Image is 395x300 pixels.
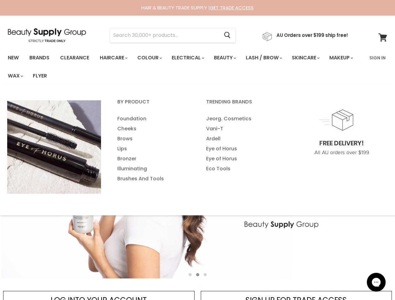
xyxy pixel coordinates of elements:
[25,51,54,64] a: Brands
[198,114,286,124] a: Jeorg. Cosmetics
[95,51,131,64] a: Haircare
[219,28,235,42] button: Search
[109,134,197,144] a: Brows
[198,114,286,174] ul: Main menu
[109,164,197,174] a: Illuminating
[3,51,23,64] a: New
[133,51,166,64] a: Colour
[109,144,197,154] a: Lips
[325,51,357,64] a: Makeup
[110,28,236,43] form: Product
[198,144,286,154] a: Eye of Horus
[209,51,240,64] a: Beauty
[109,114,197,124] a: Foundation
[364,271,389,294] iframe: Gorgias live chat messenger
[198,124,286,134] a: Vani-T
[109,124,197,134] a: Cheeks
[198,154,286,164] a: Eye of Horus
[366,51,389,64] a: Sign In
[287,51,323,64] a: Skincare
[198,97,286,112] a: Trending Brands
[167,51,208,64] a: Electrical
[198,164,286,174] a: Eco Tools
[109,114,197,184] ul: Main menu
[3,49,366,85] ul: Main menu
[210,4,254,11] a: GET TRADE ACCESS
[110,28,219,42] input: Search
[109,174,197,184] a: Brushes And Tools
[28,69,52,82] a: Flyer
[55,51,94,64] a: Clearance
[241,51,286,64] a: Lash / Brow
[198,134,286,144] a: Ardell
[109,97,197,112] a: By Product
[109,154,197,164] a: Bronzer
[3,69,27,82] a: Wax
